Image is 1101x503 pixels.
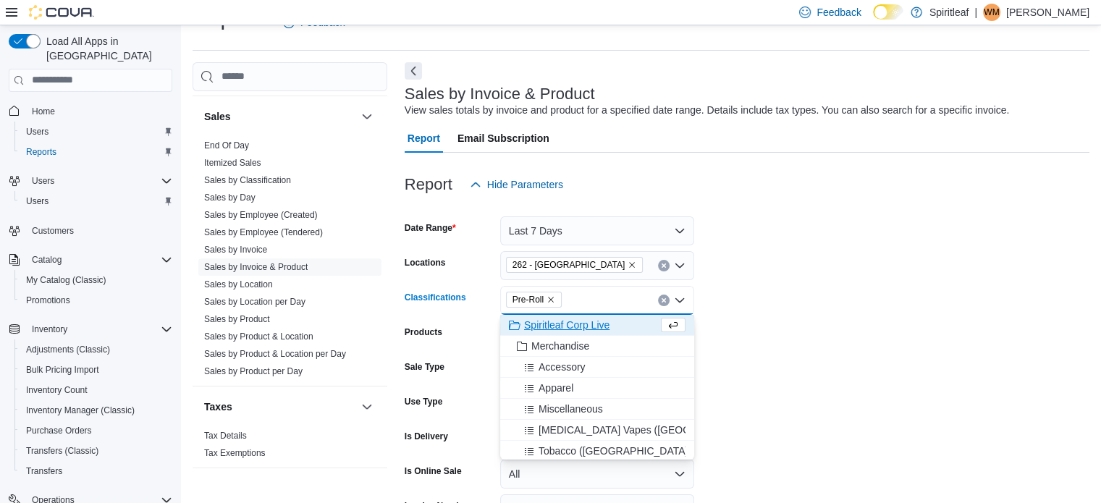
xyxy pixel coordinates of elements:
span: Users [32,175,54,187]
span: Users [26,195,48,207]
span: Sales by Classification [204,174,291,186]
a: Sales by Invoice & Product [204,262,308,272]
div: Sales [193,137,387,386]
span: My Catalog (Classic) [20,271,172,289]
span: Sales by Product & Location [204,331,313,342]
button: Accessory [500,357,694,378]
span: WM [984,4,999,21]
span: Apparel [539,381,573,395]
span: Promotions [26,295,70,306]
a: Sales by Product per Day [204,366,303,376]
a: End Of Day [204,140,249,151]
span: Inventory [26,321,172,338]
button: Users [26,172,60,190]
a: Reports [20,143,62,161]
button: Inventory Manager (Classic) [14,400,178,420]
span: Catalog [26,251,172,269]
span: Tax Details [204,430,247,441]
span: Pre-Roll [512,292,544,307]
h3: Taxes [204,400,232,414]
button: Spiritleaf Corp Live [500,315,694,336]
label: Date Range [405,222,456,234]
a: Sales by Classification [204,175,291,185]
a: Bulk Pricing Import [20,361,105,379]
a: Users [20,193,54,210]
a: Transfers [20,462,68,480]
button: Inventory [26,321,73,338]
p: [PERSON_NAME] [1006,4,1089,21]
span: Inventory [32,324,67,335]
span: Itemized Sales [204,157,261,169]
label: Use Type [405,396,442,407]
span: Report [408,124,440,153]
button: [MEDICAL_DATA] Vapes ([GEOGRAPHIC_DATA]) [500,420,694,441]
p: Spiritleaf [929,4,969,21]
span: Transfers [20,462,172,480]
span: 262 - [GEOGRAPHIC_DATA] [512,258,625,272]
button: Miscellaneous [500,399,694,420]
span: Sales by Product per Day [204,365,303,377]
a: Inventory Count [20,381,93,399]
span: Home [26,102,172,120]
button: Sales [204,109,355,124]
label: Locations [405,257,446,269]
button: Merchandise [500,336,694,357]
button: Sales [358,108,376,125]
label: Is Online Sale [405,465,462,477]
span: Users [20,193,172,210]
div: View sales totals by invoice and product for a specified date range. Details include tax types. Y... [405,103,1010,118]
a: My Catalog (Classic) [20,271,112,289]
span: Transfers [26,465,62,477]
span: Inventory Manager (Classic) [20,402,172,419]
span: Inventory Count [26,384,88,396]
button: Users [14,191,178,211]
span: Sales by Day [204,192,256,203]
button: Adjustments (Classic) [14,339,178,360]
button: Tobacco ([GEOGRAPHIC_DATA]) [500,441,694,462]
button: Transfers (Classic) [14,441,178,461]
span: Inventory Count [20,381,172,399]
button: Catalog [26,251,67,269]
button: My Catalog (Classic) [14,270,178,290]
button: Customers [3,220,178,241]
span: Bulk Pricing Import [20,361,172,379]
div: Taxes [193,427,387,468]
span: Users [26,126,48,138]
button: Inventory Count [14,380,178,400]
span: Reports [26,146,56,158]
button: Home [3,101,178,122]
button: Taxes [358,398,376,415]
span: Accessory [539,360,586,374]
span: Reports [20,143,172,161]
button: All [500,460,694,489]
button: Next [405,62,422,80]
button: Clear input [658,295,670,306]
input: Dark Mode [873,4,903,20]
span: Purchase Orders [26,425,92,436]
a: Sales by Location [204,279,273,289]
span: Sales by Location per Day [204,296,305,308]
span: Users [20,123,172,140]
button: Clear input [658,260,670,271]
a: Transfers (Classic) [20,442,104,460]
span: Sales by Employee (Tendered) [204,227,323,238]
span: Load All Apps in [GEOGRAPHIC_DATA] [41,34,172,63]
h3: Sales by Invoice & Product [405,85,595,103]
span: Sales by Product & Location per Day [204,348,346,360]
button: Last 7 Days [500,216,694,245]
a: Home [26,103,61,120]
h3: Report [405,176,452,193]
a: Sales by Invoice [204,245,267,255]
button: Taxes [204,400,355,414]
a: Sales by Employee (Tendered) [204,227,323,237]
button: Hide Parameters [464,170,569,199]
button: Users [3,171,178,191]
img: Cova [29,5,94,20]
label: Is Delivery [405,431,448,442]
p: | [974,4,977,21]
a: Sales by Product & Location per Day [204,349,346,359]
label: Products [405,326,442,338]
span: [MEDICAL_DATA] Vapes ([GEOGRAPHIC_DATA]) [539,423,767,437]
